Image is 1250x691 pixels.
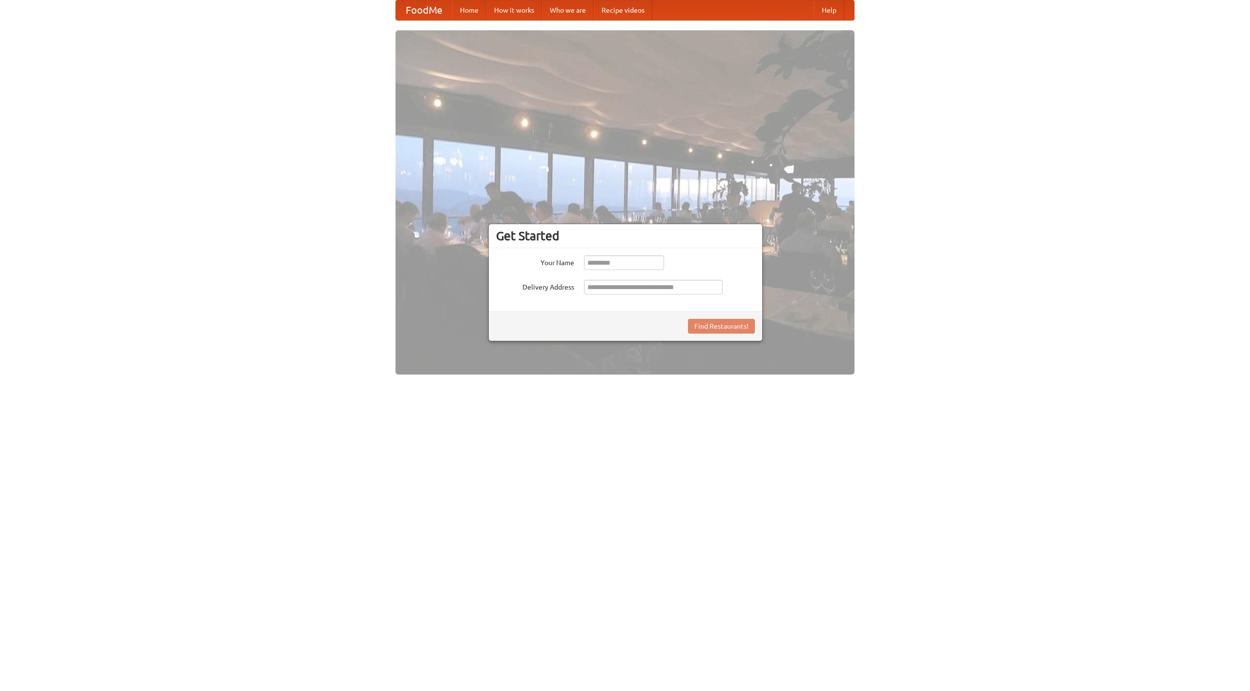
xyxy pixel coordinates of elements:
h3: Get Started [496,229,755,243]
a: Who we are [542,0,594,20]
button: Find Restaurants! [688,319,755,334]
a: Help [814,0,844,20]
a: How it works [486,0,542,20]
a: Home [452,0,486,20]
label: Delivery Address [496,280,574,292]
a: Recipe videos [594,0,652,20]
a: FoodMe [396,0,452,20]
label: Your Name [496,255,574,268]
